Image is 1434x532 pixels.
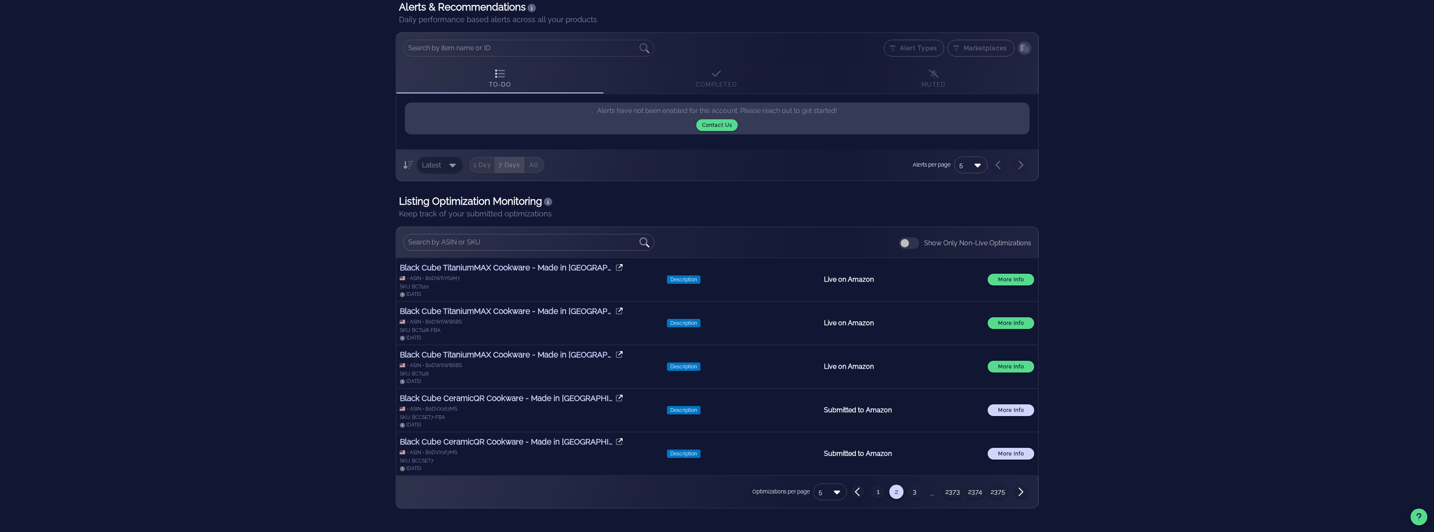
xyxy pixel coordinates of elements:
[988,274,1035,285] button: More Info
[824,405,981,415] h4: Submitted to Amazon
[667,362,700,371] span: Description
[993,451,1029,457] span: More Info
[400,305,614,317] h3: Black Cube TitaniumMAX Cookware - Made in France - Quick Release Titanium Cookware - 11" Fry Pan ...
[966,485,984,499] button: Goto Page 2374
[400,349,614,360] h3: Black Cube TitaniumMAX Cookware - Made in France - Quick Release Titanium Cookware - 11" Fry Pan ...
[988,156,1031,174] nav: Pagination Navigation
[400,349,657,360] a: Black Cube TitaniumMAX Cookware - Made in [GEOGRAPHIC_DATA] - Quick Release Titanium Cookware - 1...
[824,275,981,285] h4: Live on Amazon
[988,404,1035,416] button: More Info
[824,449,981,459] h4: Submitted to Amazon
[847,483,1031,501] nav: Pagination Navigation
[406,422,421,428] span: [DATE]
[400,262,657,273] a: Black Cube TitaniumMAX Cookware - Made in [GEOGRAPHIC_DATA] - Quick Release Titanium Cookware - 8...
[399,208,1035,220] div: Keep track of your submitted optimizations
[400,414,445,420] span: SKU: BCCSET7-FBA
[1014,485,1027,499] button: Next page
[667,450,700,458] span: Description
[959,162,963,169] div: 5
[400,458,433,464] span: SKU: BCCSET7
[926,485,939,499] span: ...
[1411,509,1427,525] button: Support
[824,318,981,328] h4: Live on Amazon
[993,320,1029,326] span: More Info
[400,436,614,447] h3: Black Cube CeramicQR Cookware - Made in France 7-Piece Quick Release Nonstick Set for Induction C...
[814,483,847,500] div: 5
[400,436,657,447] a: Black Cube CeramicQR Cookware - Made in [GEOGRAPHIC_DATA] 7-Piece Quick Release Nonstick Set for ...
[400,305,657,317] a: Black Cube TitaniumMAX Cookware - Made in [GEOGRAPHIC_DATA] - Quick Release Titanium Cookware - 1...
[406,291,421,297] span: [DATE]
[851,485,865,499] button: Previous page
[396,63,603,93] a: To-Do
[988,361,1035,373] button: More Info
[406,465,421,471] span: [DATE]
[871,485,885,499] button: Goto Page 1
[824,362,981,372] h4: Live on Amazon
[399,0,1035,14] h1: Alerts & Recommendations
[667,275,700,284] span: Description
[405,103,1030,134] p: Alerts have not been enabled for this account. Please reach out to get started!
[696,119,738,131] button: contact us
[988,448,1035,460] button: More Info
[913,161,951,169] small: Alerts per page
[407,406,457,412] div: • ASIN • B0DVX167MS
[667,406,700,414] span: Description
[993,364,1029,370] span: More Info
[889,485,904,499] button: Current Page, Page 2
[408,236,638,249] input: Search by ASIN or SKU
[400,284,429,290] span: SKU: BCT120
[943,485,962,499] button: Goto Page 2373
[989,485,1007,499] button: Goto Page 2375
[407,362,462,369] div: • ASIN • B0DW6WB6BS
[702,122,733,128] span: contact us
[988,317,1035,329] button: More Info
[400,392,657,404] a: Black Cube CeramicQR Cookware - Made in [GEOGRAPHIC_DATA] 7-Piece Quick Release Nonstick Set for ...
[993,277,1029,283] span: More Info
[924,239,1031,247] label: Show Only Non-Live Optimizations
[954,157,988,173] div: 5
[752,488,810,496] small: Optimizations per page
[406,378,421,384] span: [DATE]
[407,449,457,456] div: • ASIN • B0DVX167MS
[907,485,922,499] button: Goto Page 3
[407,275,460,282] div: • ASIN • B0DW6Y62M7
[667,319,700,327] span: Description
[400,327,440,333] span: SKU: BCT128-FBA
[993,407,1029,413] span: More Info
[400,392,614,404] h3: Black Cube CeramicQR Cookware - Made in France 7-Piece Quick Release Nonstick Set for Induction C...
[408,41,638,55] input: Search by item name or ID
[407,319,462,325] div: • ASIN • B0DW6WB6BS
[819,488,822,496] div: 5
[400,371,429,377] span: SKU: BCT128
[399,14,1035,26] div: Daily performance based alerts across all your products
[400,262,614,273] h3: Black Cube TitaniumMAX Cookware - Made in France - Quick Release Titanium Cookware - 8" Fry Pan -...
[399,195,1035,208] h1: Listing Optimization Monitoring
[406,335,421,341] span: [DATE]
